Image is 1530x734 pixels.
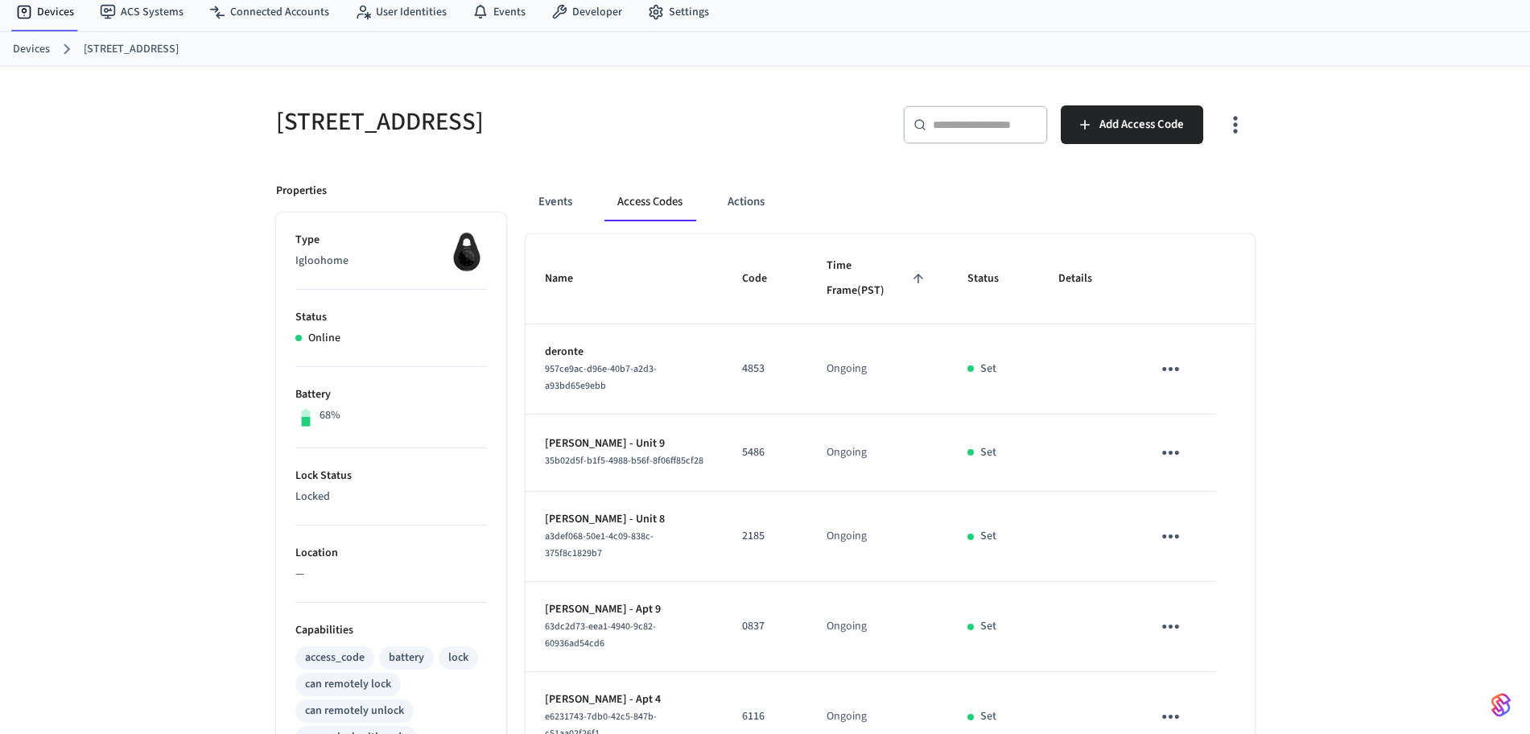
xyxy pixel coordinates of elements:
[13,41,50,58] a: Devices
[545,601,704,618] p: [PERSON_NAME] - Apt 9
[1061,105,1203,144] button: Add Access Code
[526,183,585,221] button: Events
[742,618,788,635] p: 0837
[545,454,703,468] span: 35b02d5f-b1f5-4988-b56f-8f06ff85cf28
[295,545,487,562] p: Location
[742,361,788,377] p: 4853
[276,183,327,200] p: Properties
[276,105,756,138] h5: [STREET_ADDRESS]
[715,183,777,221] button: Actions
[1491,692,1511,718] img: SeamLogoGradient.69752ec5.svg
[980,708,996,725] p: Set
[545,530,654,560] span: a3def068-50e1-4c09-838c-375f8c1829b7
[295,386,487,403] p: Battery
[545,620,656,650] span: 63dc2d73-eea1-4940-9c82-60936ad54cd6
[389,649,424,666] div: battery
[545,435,704,452] p: [PERSON_NAME] - Unit 9
[980,444,996,461] p: Set
[320,407,340,424] p: 68%
[295,253,487,270] p: Igloohome
[742,708,788,725] p: 6116
[604,183,695,221] button: Access Codes
[807,492,948,582] td: Ongoing
[448,649,468,666] div: lock
[295,489,487,505] p: Locked
[84,41,179,58] a: [STREET_ADDRESS]
[807,582,948,672] td: Ongoing
[308,330,340,347] p: Online
[967,266,1020,291] span: Status
[545,266,594,291] span: Name
[545,344,704,361] p: deronte
[545,511,704,528] p: [PERSON_NAME] - Unit 8
[742,444,788,461] p: 5486
[807,414,948,492] td: Ongoing
[295,232,487,249] p: Type
[807,324,948,414] td: Ongoing
[827,254,929,304] span: Time Frame(PST)
[447,232,487,272] img: igloohome_igke
[980,528,996,545] p: Set
[742,266,788,291] span: Code
[295,566,487,583] p: —
[545,691,704,708] p: [PERSON_NAME] - Apt 4
[545,362,657,393] span: 957ce9ac-d96e-40b7-a2d3-a93bd65e9ebb
[295,468,487,485] p: Lock Status
[305,703,404,720] div: can remotely unlock
[305,676,391,693] div: can remotely lock
[1058,266,1113,291] span: Details
[980,618,996,635] p: Set
[742,528,788,545] p: 2185
[980,361,996,377] p: Set
[295,622,487,639] p: Capabilities
[1099,114,1184,135] span: Add Access Code
[526,183,1255,221] div: ant example
[295,309,487,326] p: Status
[305,649,365,666] div: access_code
